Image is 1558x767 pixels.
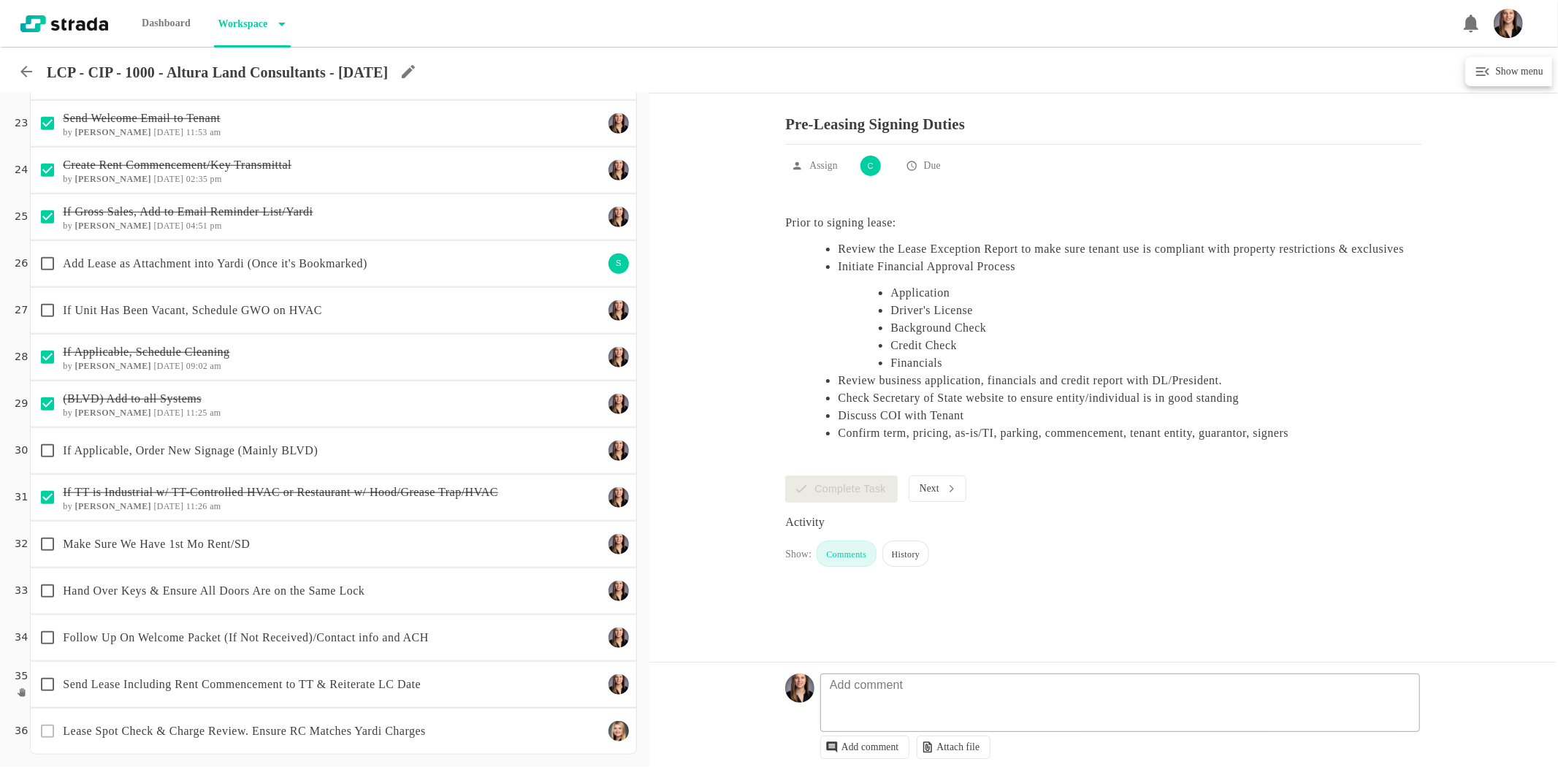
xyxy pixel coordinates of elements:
[890,337,1421,354] li: Credit Check
[608,207,629,227] img: Ty Depies
[785,547,812,567] div: Show:
[15,536,28,552] p: 32
[75,221,152,231] b: [PERSON_NAME]
[15,256,28,272] p: 26
[63,442,603,459] p: If Applicable, Order New Signage (Mainly BLVD)
[785,514,1421,531] div: Activity
[63,408,603,418] h6: by [DATE] 11:25 am
[920,483,939,495] p: Next
[890,319,1421,337] li: Background Check
[838,258,1421,372] li: Initiate Financial Approval Process
[608,440,629,461] img: Ty Depies
[890,284,1421,302] li: Application
[608,394,629,414] img: Ty Depies
[137,9,195,38] p: Dashboard
[15,302,28,318] p: 27
[63,174,603,184] h6: by [DATE] 02:35 pm
[838,424,1421,442] li: Confirm term, pricing, as-is/TI, parking, commencement, tenant entity, guarantor, signers
[809,159,837,173] p: Assign
[63,255,603,272] p: Add Lease as Attachment into Yardi (Once it's Bookmarked)
[838,372,1421,389] li: Review business application, financials and credit report with DL/President.
[47,64,388,81] p: LCP - CIP - 1000 - Altura Land Consultants - [DATE]
[924,159,941,173] p: Due
[785,104,1421,133] p: Pre-Leasing Signing Duties
[63,501,603,511] h6: by [DATE] 11:26 am
[15,723,28,739] p: 36
[75,127,152,137] b: [PERSON_NAME]
[608,347,629,367] img: Ty Depies
[882,541,930,567] div: History
[608,487,629,508] img: Ty Depies
[63,582,603,600] p: Hand Over Keys & Ensure All Doors Are on the Same Lock
[607,252,630,275] div: S
[785,216,896,229] : Prior to signing lease:
[15,630,28,646] p: 34
[608,581,629,601] img: Ty Depies
[75,174,152,184] b: [PERSON_NAME]
[822,676,910,694] p: Add comment
[15,443,28,459] p: 30
[20,15,108,32] img: strada-logo
[608,721,629,741] img: Maggie Keasling
[608,674,629,695] img: Ty Depies
[1494,9,1523,38] img: Headshot_Vertical.jpg
[890,354,1421,372] li: Financials
[841,741,899,753] p: Add comment
[838,243,1404,255] : Review the Lease Exception Report to make sure tenant use is compliant with property restrictions...
[63,110,603,127] p: Send Welcome Email to Tenant
[1492,63,1543,80] h6: Show menu
[15,162,28,178] p: 24
[63,156,603,174] p: Create Rent Commencement/Key Transmittal
[63,390,603,408] p: (BLVD) Add to all Systems
[15,396,28,412] p: 29
[936,741,980,753] p: Attach file
[15,668,28,684] p: 35
[63,484,603,501] p: If TT is Industrial w/ TT-Controlled HVAC or Restaurant w/ Hood/Grease Trap/HVAC
[859,154,882,178] div: C
[63,302,603,319] p: If Unit Has Been Vacant, Schedule GWO on HVAC
[63,676,603,693] p: Send Lease Including Rent Commencement to TT & Reiterate LC Date
[63,203,603,221] p: If Gross Sales, Add to Email Reminder List/Yardi
[63,535,603,553] p: Make Sure We Have 1st Mo Rent/SD
[608,534,629,554] img: Ty Depies
[75,361,152,371] b: [PERSON_NAME]
[214,9,268,39] p: Workspace
[15,209,28,225] p: 25
[608,160,629,180] img: Ty Depies
[838,389,1421,407] li: Check Secretary of State website to ensure entity/individual is in good standing
[75,501,152,511] b: [PERSON_NAME]
[63,127,603,137] h6: by [DATE] 11:53 am
[785,673,814,703] img: Headshot_Vertical.jpg
[817,541,876,567] div: Comments
[15,583,28,599] p: 33
[63,629,603,646] p: Follow Up On Welcome Packet (If Not Received)/Contact info and ACH
[838,407,1421,424] li: Discuss COI with Tenant
[15,489,28,505] p: 31
[63,361,603,371] h6: by [DATE] 09:02 am
[15,115,28,131] p: 23
[608,113,629,134] img: Ty Depies
[890,302,1421,319] li: Driver's License
[75,408,152,418] b: [PERSON_NAME]
[63,722,603,740] p: Lease Spot Check & Charge Review. Ensure RC Matches Yardi Charges
[608,300,629,321] img: Ty Depies
[63,343,603,361] p: If Applicable, Schedule Cleaning
[63,221,603,231] h6: by [DATE] 04:51 pm
[15,349,28,365] p: 28
[608,627,629,648] img: Ty Depies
